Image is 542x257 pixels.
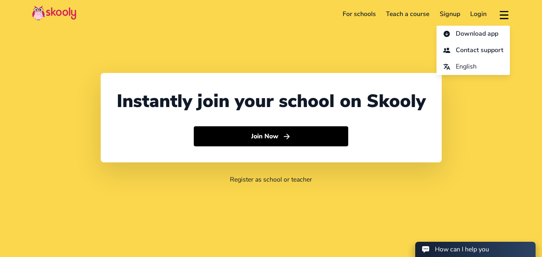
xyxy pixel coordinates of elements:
a: peopleContact support [436,42,510,59]
span: English [456,61,477,73]
span: Contact support [456,45,503,56]
ion-icon: people [443,47,451,54]
ion-icon: arrow down circle [443,30,451,38]
button: languageEnglish [436,59,510,75]
img: Skooly [32,5,76,21]
a: Login [465,8,492,20]
a: Teach a course [381,8,434,20]
ion-icon: arrow forward outline [282,132,291,141]
a: Register as school or teacher [230,175,312,184]
button: Join Nowarrow forward outline [194,126,348,146]
ion-icon: language [443,63,451,71]
a: Signup [434,8,465,20]
a: For schools [337,8,381,20]
div: Instantly join your school on Skooly [117,89,426,113]
button: menu outline [498,8,510,21]
span: Download app [456,28,498,40]
a: arrow down circleDownload app [436,26,510,42]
